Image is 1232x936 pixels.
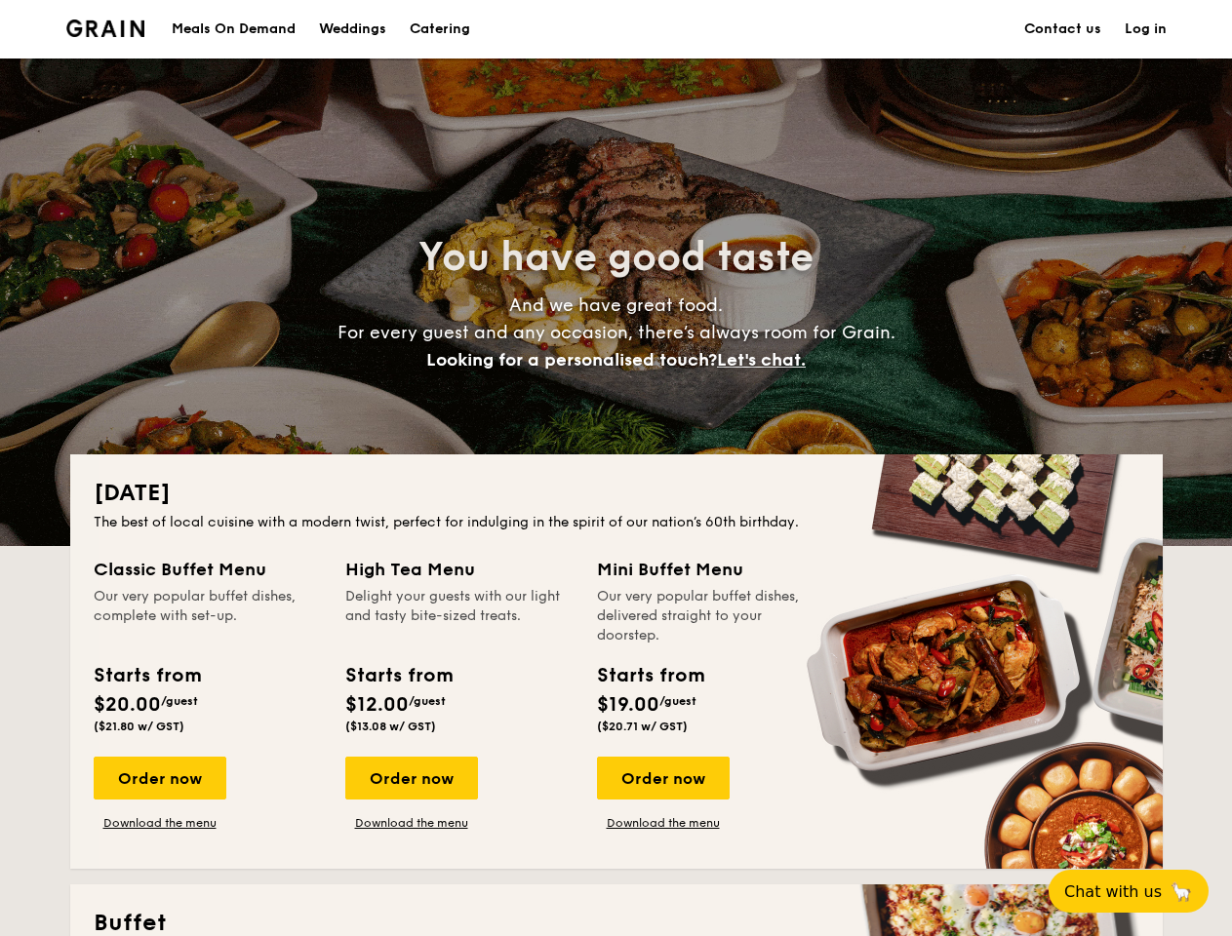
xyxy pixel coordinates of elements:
span: /guest [659,694,696,708]
span: Let's chat. [717,349,806,370]
a: Download the menu [597,815,730,831]
span: ($13.08 w/ GST) [345,720,436,733]
div: Order now [345,757,478,799]
div: Starts from [597,661,703,690]
span: Looking for a personalised touch? [426,349,717,370]
a: Download the menu [345,815,478,831]
img: Grain [66,19,145,37]
div: Our very popular buffet dishes, delivered straight to your doorstep. [597,587,825,645]
div: Mini Buffet Menu [597,556,825,583]
div: Delight your guests with our light and tasty bite-sized treats. [345,587,574,645]
span: 🦙 [1170,880,1193,903]
button: Chat with us🦙 [1049,870,1209,913]
div: Starts from [94,661,200,690]
span: $20.00 [94,693,161,717]
span: /guest [409,694,446,708]
span: $19.00 [597,693,659,717]
span: ($21.80 w/ GST) [94,720,184,733]
div: Order now [94,757,226,799]
span: $12.00 [345,693,409,717]
div: High Tea Menu [345,556,574,583]
div: Classic Buffet Menu [94,556,322,583]
span: ($20.71 w/ GST) [597,720,688,733]
a: Logotype [66,19,145,37]
h2: [DATE] [94,478,1139,509]
div: Starts from [345,661,452,690]
div: The best of local cuisine with a modern twist, perfect for indulging in the spirit of our nation’... [94,513,1139,532]
div: Our very popular buffet dishes, complete with set-up. [94,587,322,645]
span: /guest [161,694,198,708]
span: Chat with us [1064,882,1162,901]
span: You have good taste [418,234,814,281]
div: Order now [597,757,730,799]
span: And we have great food. For every guest and any occasion, there’s always room for Grain. [338,294,895,370]
a: Download the menu [94,815,226,831]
